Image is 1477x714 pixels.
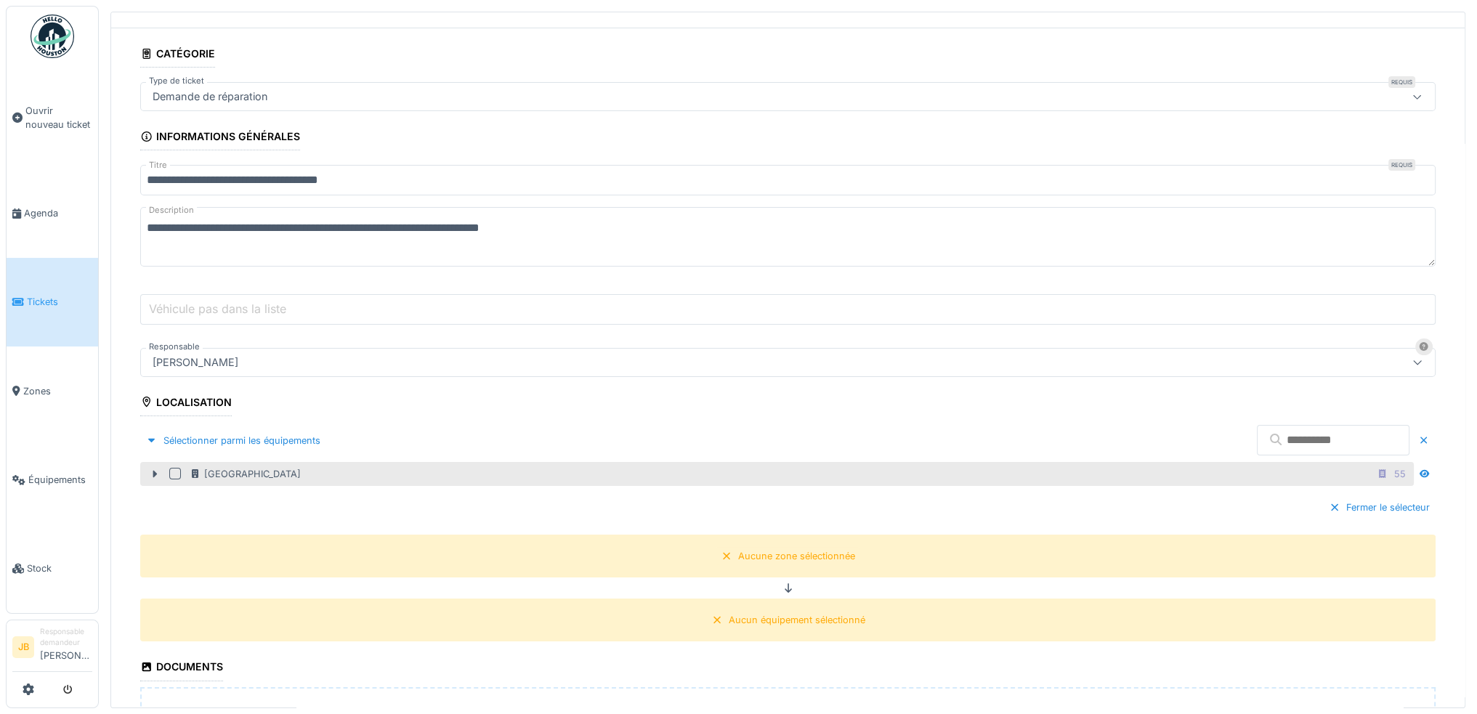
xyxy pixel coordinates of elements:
[1394,467,1406,481] div: 55
[190,467,301,481] div: [GEOGRAPHIC_DATA]
[27,295,92,309] span: Tickets
[146,300,289,317] label: Véhicule pas dans la liste
[7,524,98,613] a: Stock
[140,656,223,681] div: Documents
[140,43,215,68] div: Catégorie
[7,435,98,524] a: Équipements
[729,613,865,627] div: Aucun équipement sélectionné
[7,258,98,346] a: Tickets
[140,392,232,416] div: Localisation
[140,431,326,450] div: Sélectionner parmi les équipements
[28,473,92,487] span: Équipements
[146,159,170,171] label: Titre
[140,126,300,150] div: Informations générales
[27,561,92,575] span: Stock
[12,626,92,672] a: JB Responsable demandeur[PERSON_NAME]
[7,66,98,169] a: Ouvrir nouveau ticket
[31,15,74,58] img: Badge_color-CXgf-gQk.svg
[25,104,92,131] span: Ouvrir nouveau ticket
[146,201,197,219] label: Description
[40,626,92,668] li: [PERSON_NAME]
[7,169,98,257] a: Agenda
[7,346,98,435] a: Zones
[1388,159,1415,171] div: Requis
[40,626,92,649] div: Responsable demandeur
[1323,498,1436,517] div: Fermer le sélecteur
[146,341,203,353] label: Responsable
[24,206,92,220] span: Agenda
[146,75,207,87] label: Type de ticket
[1388,76,1415,88] div: Requis
[147,354,244,370] div: [PERSON_NAME]
[12,636,34,658] li: JB
[147,89,274,105] div: Demande de réparation
[738,549,855,563] div: Aucune zone sélectionnée
[23,384,92,398] span: Zones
